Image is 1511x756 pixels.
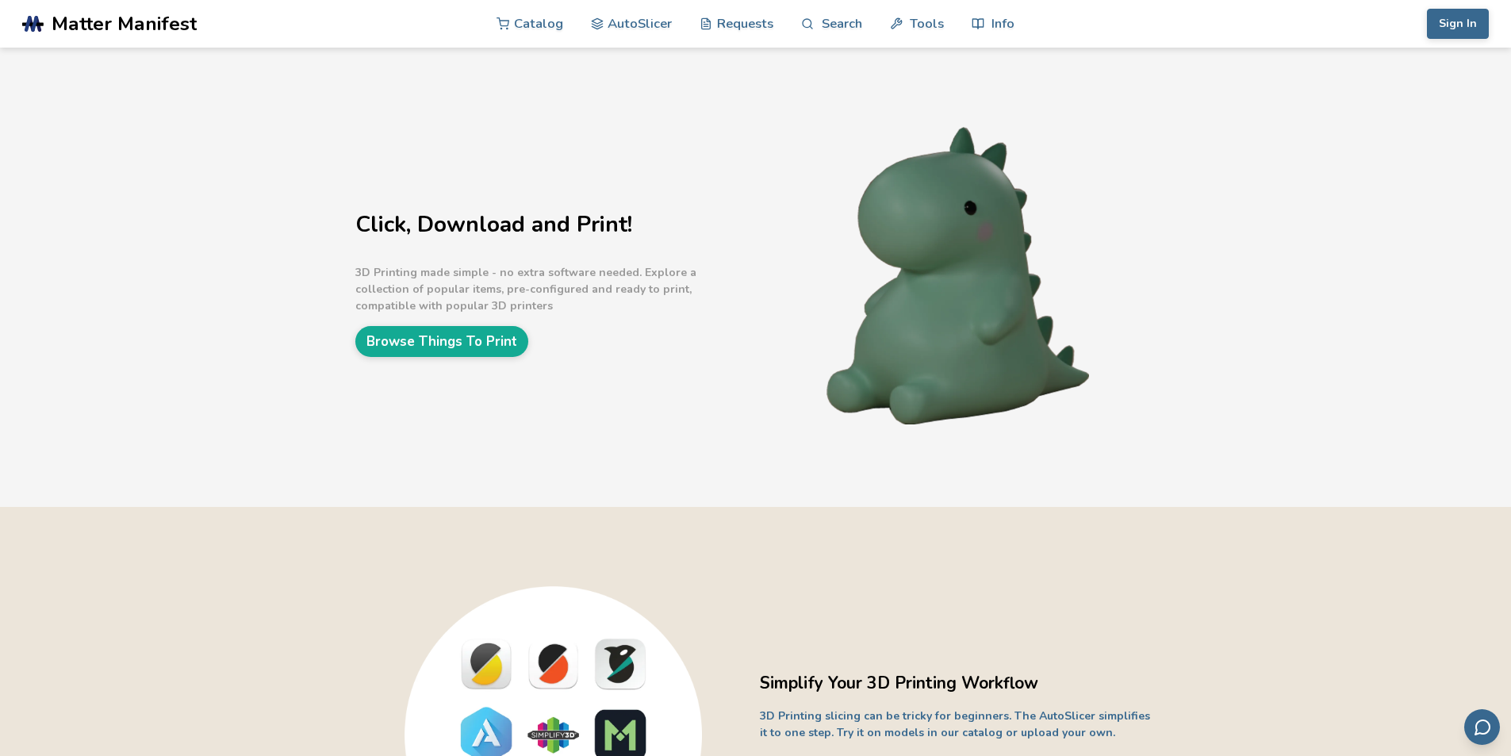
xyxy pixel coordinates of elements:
p: 3D Printing made simple - no extra software needed. Explore a collection of popular items, pre-co... [355,264,752,314]
button: Send feedback via email [1464,709,1500,745]
span: Matter Manifest [52,13,197,35]
p: 3D Printing slicing can be tricky for beginners. The AutoSlicer simplifies it to one step. Try it... [760,708,1156,741]
h1: Click, Download and Print! [355,213,752,237]
h2: Simplify Your 3D Printing Workflow [760,671,1156,696]
button: Sign In [1427,9,1489,39]
a: Browse Things To Print [355,326,528,357]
